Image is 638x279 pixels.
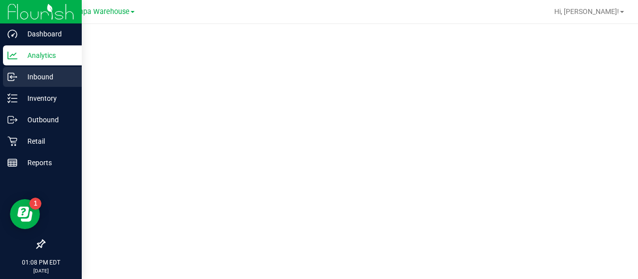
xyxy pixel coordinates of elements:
[17,28,77,40] p: Dashboard
[17,49,77,61] p: Analytics
[17,92,77,104] p: Inventory
[7,93,17,103] inline-svg: Inventory
[4,267,77,275] p: [DATE]
[29,198,41,210] iframe: Resource center unread badge
[7,158,17,168] inline-svg: Reports
[7,115,17,125] inline-svg: Outbound
[7,29,17,39] inline-svg: Dashboard
[17,114,77,126] p: Outbound
[10,199,40,229] iframe: Resource center
[554,7,619,15] span: Hi, [PERSON_NAME]!
[69,7,130,16] span: Tampa Warehouse
[7,136,17,146] inline-svg: Retail
[7,72,17,82] inline-svg: Inbound
[7,50,17,60] inline-svg: Analytics
[17,157,77,169] p: Reports
[4,258,77,267] p: 01:08 PM EDT
[17,135,77,147] p: Retail
[17,71,77,83] p: Inbound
